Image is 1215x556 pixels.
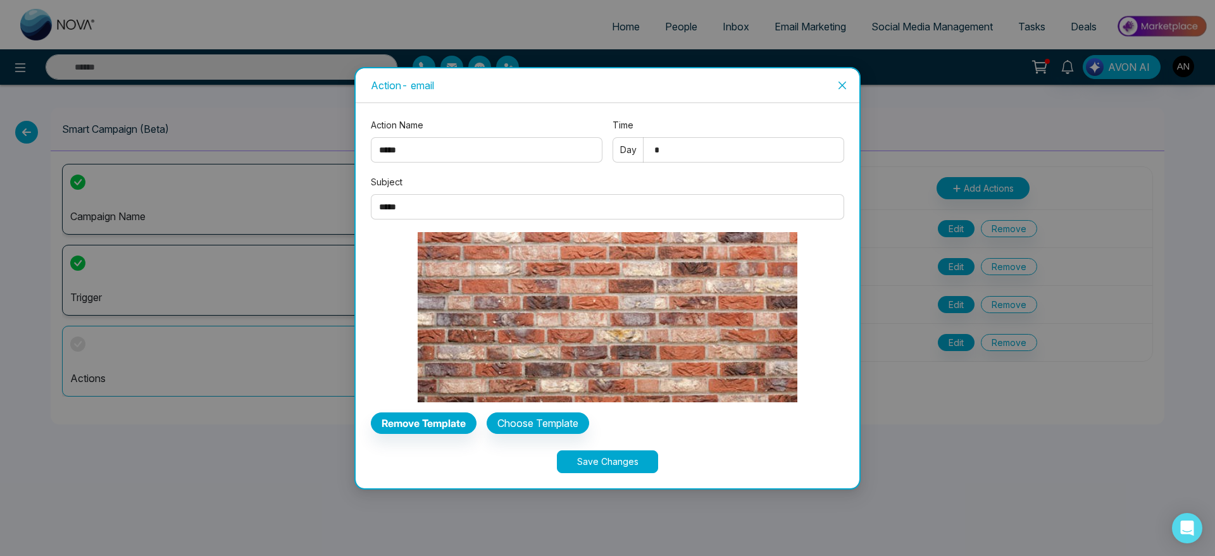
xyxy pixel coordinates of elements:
label: Subject [371,175,844,189]
button: Choose Template [487,412,589,434]
label: Time [613,118,844,132]
button: Save Changes [557,450,658,473]
div: Action - email [371,78,844,92]
span: close [837,80,847,90]
button: Remove Template [371,412,477,434]
div: Open Intercom Messenger [1172,513,1202,543]
b: Remove Template [382,417,466,429]
button: Close [825,68,859,102]
span: Day [620,143,637,157]
label: Action Name [371,118,602,132]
